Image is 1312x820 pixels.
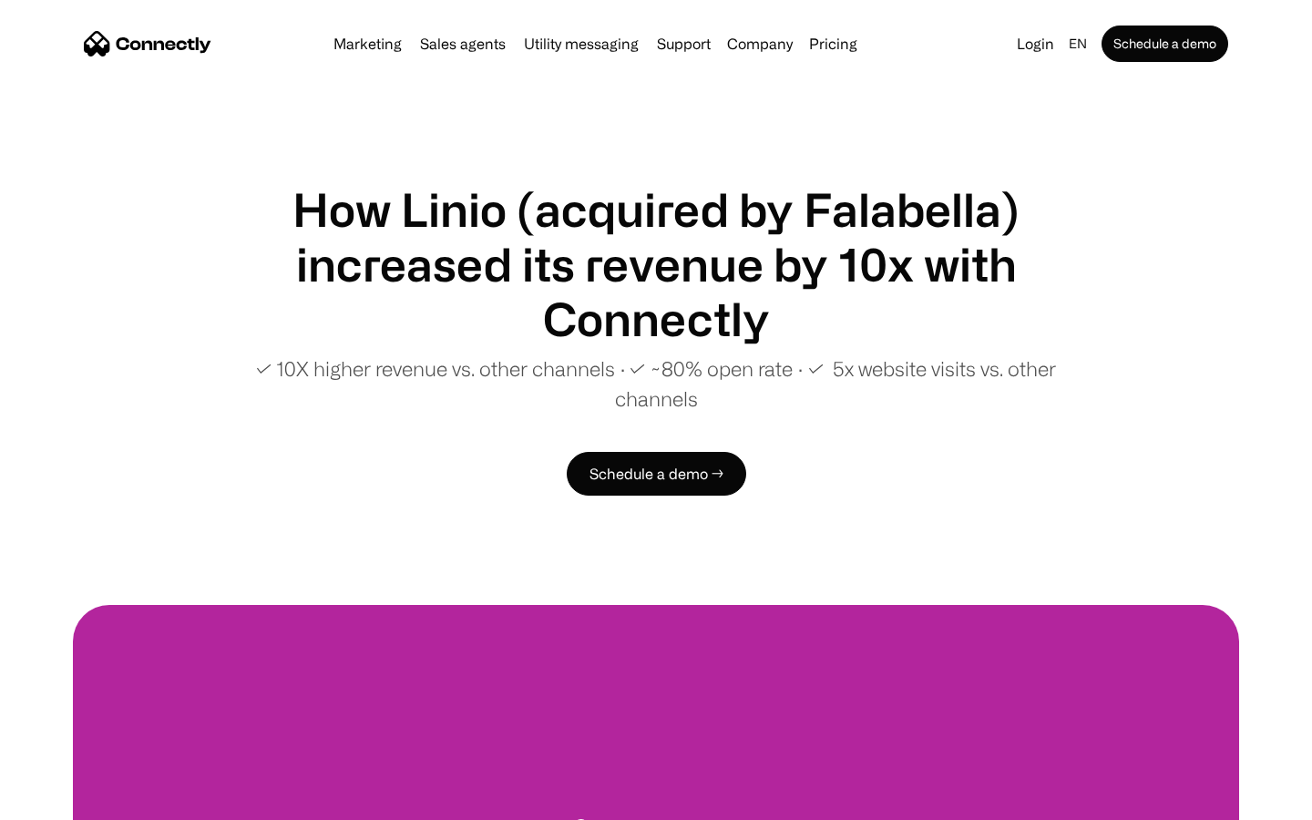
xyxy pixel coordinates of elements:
[219,182,1093,346] h1: How Linio (acquired by Falabella) increased its revenue by 10x with Connectly
[650,36,718,51] a: Support
[727,31,793,56] div: Company
[1102,26,1228,62] a: Schedule a demo
[36,788,109,814] ul: Language list
[18,786,109,814] aside: Language selected: English
[219,354,1093,414] p: ✓ 10X higher revenue vs. other channels ∙ ✓ ~80% open rate ∙ ✓ 5x website visits vs. other channels
[802,36,865,51] a: Pricing
[326,36,409,51] a: Marketing
[1010,31,1061,56] a: Login
[1069,31,1087,56] div: en
[567,452,746,496] a: Schedule a demo →
[413,36,513,51] a: Sales agents
[517,36,646,51] a: Utility messaging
